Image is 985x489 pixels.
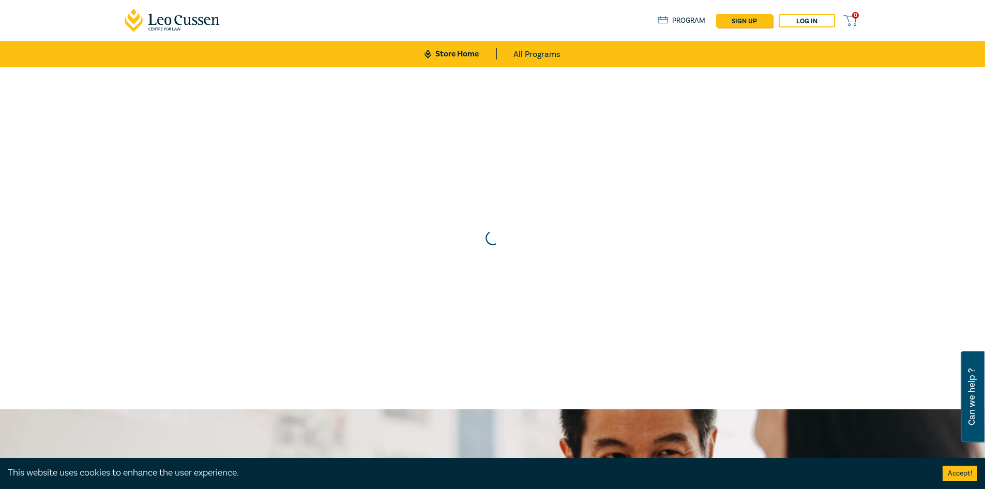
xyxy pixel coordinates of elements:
[716,14,772,27] a: sign up
[8,466,927,480] div: This website uses cookies to enhance the user experience.
[967,358,977,436] span: Can we help ?
[852,12,859,19] span: 0
[779,14,835,27] a: Log in
[658,15,706,26] a: Program
[513,41,560,67] a: All Programs
[425,48,496,60] a: Store Home
[943,466,977,481] button: Accept cookies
